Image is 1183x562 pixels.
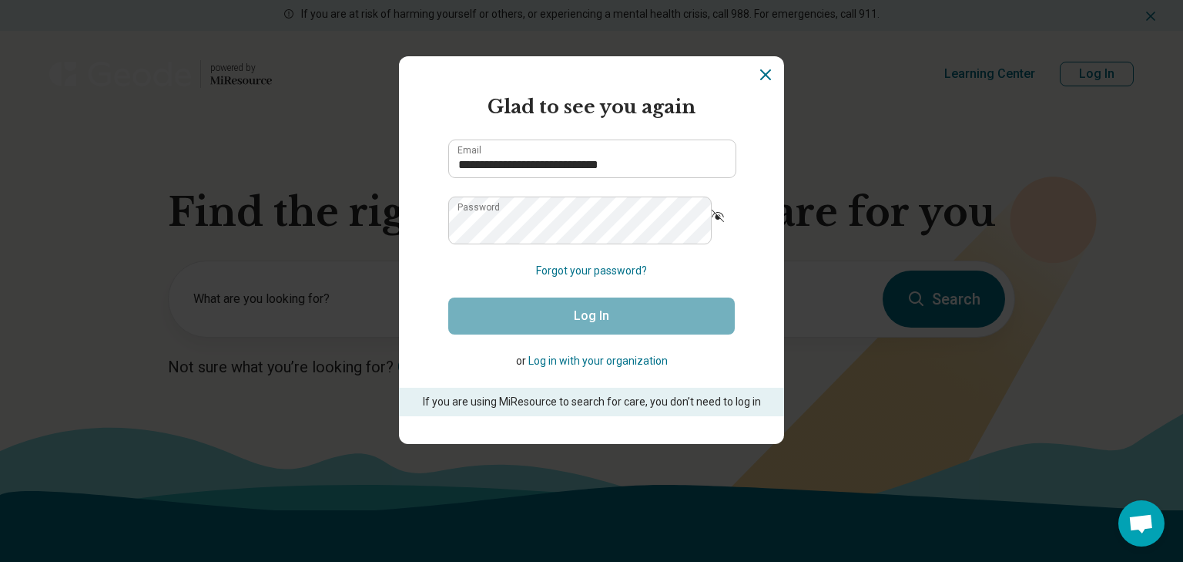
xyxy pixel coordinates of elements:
[448,93,735,121] h2: Glad to see you again
[536,263,647,279] button: Forgot your password?
[457,146,481,155] label: Email
[457,203,500,212] label: Password
[448,353,735,369] p: or
[701,197,735,234] button: Show password
[528,353,668,369] button: Log in with your organization
[399,56,784,444] section: Login Dialog
[421,394,762,410] p: If you are using MiResource to search for care, you don’t need to log in
[448,298,735,335] button: Log In
[756,66,775,84] button: Dismiss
